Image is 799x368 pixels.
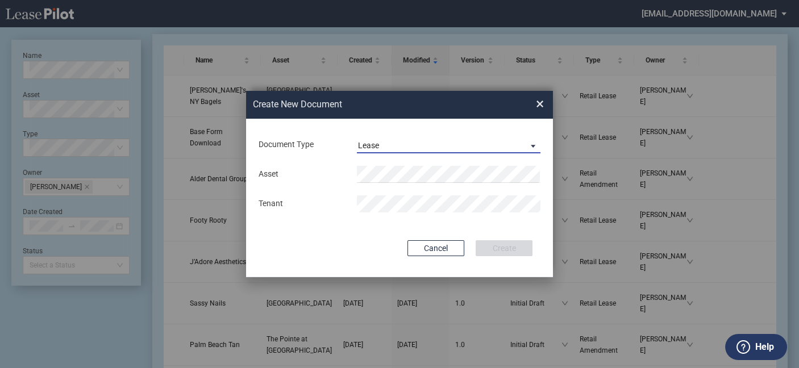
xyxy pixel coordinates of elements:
[252,139,350,150] div: Document Type
[407,240,464,256] button: Cancel
[246,91,553,277] md-dialog: Create New ...
[476,240,532,256] button: Create
[357,136,540,153] md-select: Document Type: Lease
[252,198,350,210] div: Tenant
[755,340,774,354] label: Help
[536,95,544,114] span: ×
[253,98,495,111] h2: Create New Document
[358,141,379,150] div: Lease
[252,169,350,180] div: Asset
